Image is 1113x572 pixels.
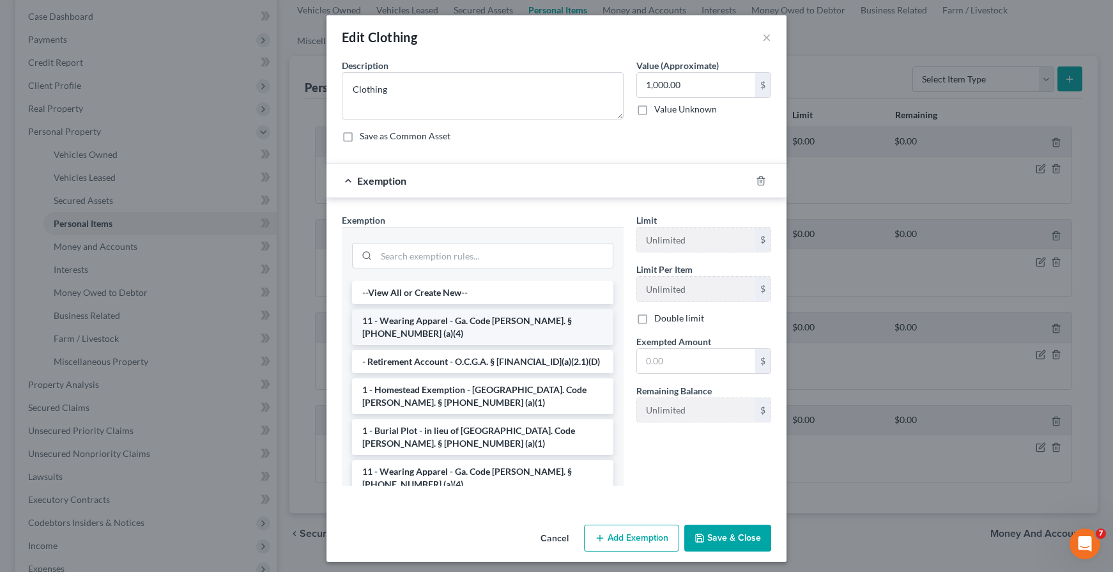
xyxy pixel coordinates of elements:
[10,31,31,52] img: Profile image for Operator
[46,161,245,214] div: It keeps saying the report cannot be done at this time try again later and each time I try it is ...
[637,73,755,97] input: 0.00
[1070,529,1100,559] iframe: Intercom live chat
[46,325,245,378] div: I am not sure what the issue was [PERSON_NAME] but now it is working. Thank you!
[20,105,199,143] div: Hi [PERSON_NAME]! What is the issue you're experiencing? I'm not seeing any error messages on our...
[684,525,771,552] button: Save & Close
[55,72,127,81] b: [PERSON_NAME]
[62,12,107,22] h1: Operator
[636,336,711,347] span: Exempted Amount
[200,5,224,29] button: Home
[36,7,57,27] img: Profile image for Operator
[10,388,245,481] div: Emma says…
[360,130,450,143] label: Save as Common Asset
[755,398,771,422] div: $
[357,174,406,187] span: Exemption
[342,60,388,71] span: Description
[352,309,613,345] li: 11 - Wearing Apparel - Ga. Code [PERSON_NAME]. § [PHONE_NUMBER] (a)(4)
[352,350,613,373] li: - Retirement Account - O.C.G.A. § [FINANCIAL_ID](a)(2.1)(D)
[755,73,771,97] div: $
[636,59,719,72] label: Value (Approximate)
[219,414,240,434] button: Send a message…
[342,28,417,46] div: Edit Clothing
[10,325,245,388] div: John says…
[40,419,50,429] button: Gif picker
[762,29,771,45] button: ×
[10,388,210,453] div: I'm not sure either. That's not an issue I've seen before. I'm glad it's working now! Please let ...
[61,419,71,429] button: Upload attachment
[352,378,613,414] li: 1 - Homestead Exemption - [GEOGRAPHIC_DATA]. Code [PERSON_NAME]. § [PHONE_NUMBER] (a)(1)
[376,243,613,268] input: Search exemption rules...
[342,215,385,226] span: Exemption
[11,392,245,414] textarea: Message…
[56,169,235,206] div: It keeps saying the report cannot be done at this time try again later and each time I try it is ...
[352,460,613,496] li: 11 - Wearing Apparel - Ga. Code [PERSON_NAME]. § [PHONE_NUMBER] (a)(4)
[755,228,771,252] div: $
[352,281,613,304] li: --View All or Create New--
[40,27,245,58] a: More in the Help Center
[10,68,245,98] div: Emma says…
[56,332,235,370] div: I am not sure what the issue was [PERSON_NAME] but now it is working. Thank you!
[38,70,51,83] img: Profile image for Emma
[10,224,210,315] div: Thanks for the extra details, [PERSON_NAME]. Could you provide a screenshot of the message you're...
[10,98,245,161] div: Emma says…
[88,37,209,48] span: More in the Help Center
[636,215,657,226] span: Limit
[530,526,579,552] button: Cancel
[637,349,755,373] input: 0.00
[55,71,218,82] div: joined the conversation
[637,398,755,422] input: --
[637,228,755,252] input: --
[10,98,210,151] div: Hi [PERSON_NAME]! What is the issue you're experiencing? I'm not seeing any error messages on our...
[352,419,613,455] li: 1 - Burial Plot - in lieu of [GEOGRAPHIC_DATA]. Code [PERSON_NAME]. § [PHONE_NUMBER] (a)(1)
[20,419,30,429] button: Emoji picker
[637,277,755,301] input: --
[224,5,247,28] div: Close
[584,525,679,552] button: Add Exemption
[20,232,199,307] div: Thanks for the extra details, [PERSON_NAME]. Could you provide a screenshot of the message you're...
[10,224,245,325] div: Emma says…
[81,419,91,429] button: Start recording
[10,161,245,224] div: John says…
[654,312,704,325] label: Double limit
[8,5,33,29] button: go back
[654,103,717,116] label: Value Unknown
[636,384,712,398] label: Remaining Balance
[636,263,693,276] label: Limit Per Item
[1096,529,1106,539] span: 7
[755,349,771,373] div: $
[755,277,771,301] div: $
